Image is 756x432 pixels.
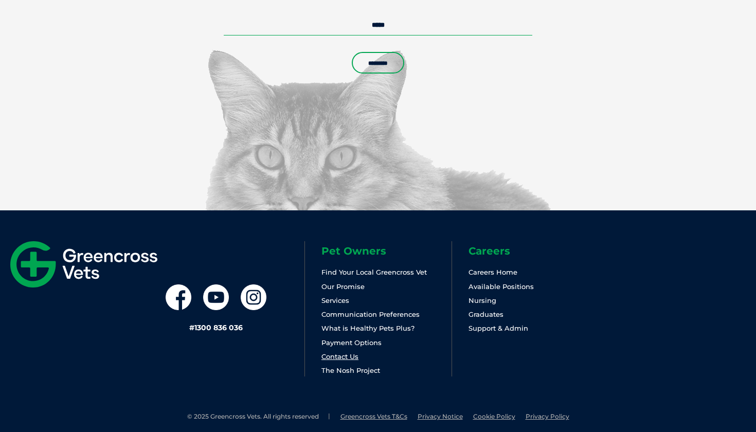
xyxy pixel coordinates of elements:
span: # [189,323,194,332]
a: Communication Preferences [321,310,420,318]
a: Greencross Vets T&Cs [340,412,407,420]
a: #1300 836 036 [189,323,243,332]
a: Cookie Policy [473,412,515,420]
a: Available Positions [469,282,534,291]
a: Privacy Policy [526,412,569,420]
a: Contact Us [321,352,358,361]
a: Nursing [469,296,496,304]
a: Privacy Notice [418,412,463,420]
a: Graduates [469,310,503,318]
li: © 2025 Greencross Vets. All rights reserved [187,412,330,421]
a: What is Healthy Pets Plus? [321,324,415,332]
a: Careers Home [469,268,517,276]
a: The Nosh Project [321,366,380,374]
a: Our Promise [321,282,365,291]
a: Payment Options [321,338,382,347]
h6: Careers [469,246,599,256]
a: Find Your Local Greencross Vet [321,268,427,276]
h6: Pet Owners [321,246,452,256]
a: Support & Admin [469,324,528,332]
a: Services [321,296,349,304]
